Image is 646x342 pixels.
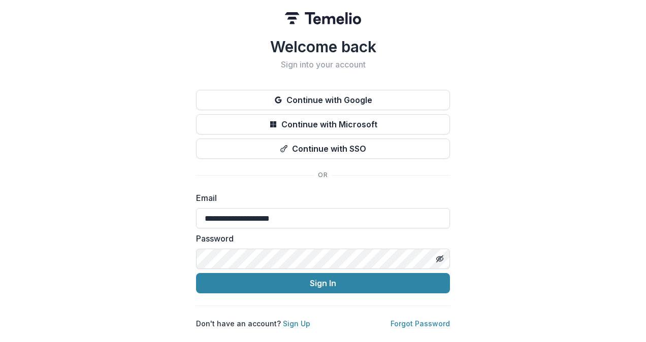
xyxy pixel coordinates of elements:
[391,319,450,328] a: Forgot Password
[196,273,450,293] button: Sign In
[196,60,450,70] h2: Sign into your account
[432,251,448,267] button: Toggle password visibility
[196,90,450,110] button: Continue with Google
[196,318,310,329] p: Don't have an account?
[196,38,450,56] h1: Welcome back
[196,114,450,134] button: Continue with Microsoft
[285,12,361,24] img: Temelio
[196,232,444,245] label: Password
[283,319,310,328] a: Sign Up
[196,139,450,159] button: Continue with SSO
[196,192,444,204] label: Email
